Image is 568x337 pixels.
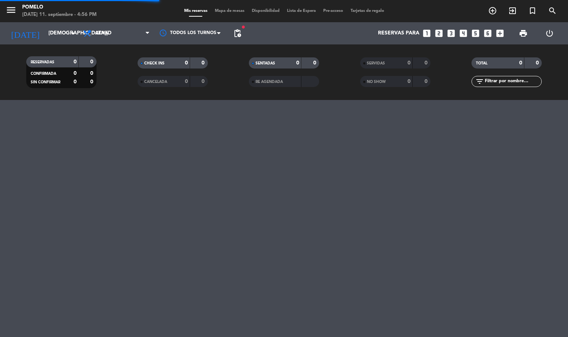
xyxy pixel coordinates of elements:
strong: 0 [425,60,429,66]
strong: 0 [185,60,188,66]
i: looks_one [422,29,432,38]
span: Lista de Espera [283,9,319,13]
strong: 0 [425,79,429,84]
strong: 0 [90,79,95,84]
span: Cena [95,31,108,36]
div: Pomelo [22,4,97,11]
strong: 0 [185,79,188,84]
strong: 0 [202,60,206,66]
div: LOG OUT [536,22,562,44]
i: [DATE] [6,25,45,41]
strong: 0 [519,60,522,66]
span: Mapa de mesas [211,9,248,13]
strong: 0 [90,59,95,64]
strong: 0 [74,71,77,76]
i: add_circle_outline [488,6,497,15]
span: Mis reservas [180,9,211,13]
span: CONFIRMADA [31,72,56,76]
strong: 0 [296,60,299,66]
i: arrow_drop_down [69,29,78,38]
i: power_settings_new [545,29,554,38]
strong: 0 [90,71,95,76]
span: Reservas para [378,30,419,36]
i: looks_two [434,29,444,38]
span: RE AGENDADA [256,80,283,84]
input: Filtrar por nombre... [484,77,541,86]
i: looks_3 [446,29,456,38]
span: SIN CONFIRMAR [31,80,60,84]
i: turned_in_not [528,6,537,15]
span: TOTAL [476,61,487,65]
strong: 0 [74,59,77,64]
span: Tarjetas de regalo [347,9,388,13]
div: [DATE] 11. septiembre - 4:56 PM [22,11,97,19]
i: looks_5 [471,29,480,38]
strong: 0 [313,60,318,66]
strong: 0 [408,79,410,84]
span: CANCELADA [144,80,167,84]
span: pending_actions [233,29,242,38]
strong: 0 [202,79,206,84]
i: exit_to_app [508,6,517,15]
span: SENTADAS [256,61,275,65]
i: filter_list [475,77,484,86]
strong: 0 [74,79,77,84]
span: print [519,29,528,38]
span: SERVIDAS [367,61,385,65]
i: search [548,6,557,15]
span: Disponibilidad [248,9,283,13]
i: looks_4 [459,29,468,38]
i: add_box [495,29,505,38]
strong: 0 [536,60,540,66]
span: RESERVADAS [31,60,54,64]
span: Pre-acceso [319,9,347,13]
span: NO SHOW [367,80,386,84]
span: fiber_manual_record [241,25,246,29]
i: looks_6 [483,29,493,38]
strong: 0 [408,60,410,66]
span: CHECK INS [144,61,165,65]
button: menu [6,4,17,18]
i: menu [6,4,17,16]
